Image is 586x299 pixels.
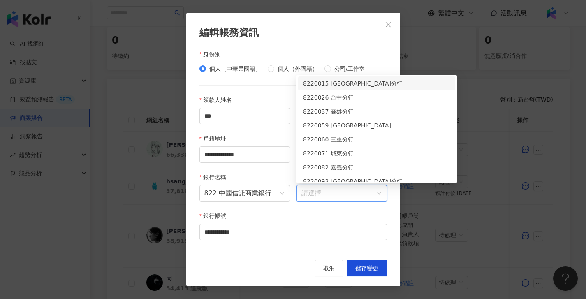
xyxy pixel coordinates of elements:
div: 8220071 城東分行 [303,149,450,158]
div: 8220037 高雄分行 [298,104,455,118]
input: 領款人姓名 [199,108,290,124]
div: 8220082 嘉義分行 [303,163,450,172]
div: 8220059 [GEOGRAPHIC_DATA] [303,121,450,130]
div: 8220015 敦北分行 [298,76,455,90]
span: close [385,21,391,28]
label: 戶籍地址 [199,134,232,143]
span: 個人（中華民國籍） [206,64,264,73]
div: 8220060 三重分行 [298,132,455,146]
label: 身份別 [199,50,227,59]
span: 取消 [323,265,335,271]
div: 8220037 高雄分行 [303,107,450,116]
div: 8220093 中崙分行 [298,174,455,188]
span: 個人（外國籍） [274,64,321,73]
input: 銀行帳號 [199,224,387,240]
div: 8220060 三重分行 [303,135,450,144]
span: 公司/工作室 [331,64,368,73]
div: 8220071 城東分行 [298,146,455,160]
button: 儲存變更 [347,260,387,276]
div: 8220015 [GEOGRAPHIC_DATA]分行 [303,79,450,88]
input: 銀行分行 [301,185,382,201]
div: 8220026 台中分行 [298,90,455,104]
label: 銀行名稱 [199,173,232,182]
div: 編輯帳務資訊 [199,26,387,40]
span: 儲存變更 [355,265,378,271]
span: 822 中國信託商業銀行 [204,185,285,201]
div: 8220093 [GEOGRAPHIC_DATA]分行 [303,177,450,186]
button: 取消 [315,260,343,276]
div: 8220026 台中分行 [303,93,450,102]
div: 8220082 嘉義分行 [298,160,455,174]
label: 領款人姓名 [199,95,238,104]
div: 8220059 台南分行 [298,118,455,132]
input: 戶籍地址 [199,146,290,163]
button: Close [380,16,396,33]
label: 銀行帳號 [199,211,232,220]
